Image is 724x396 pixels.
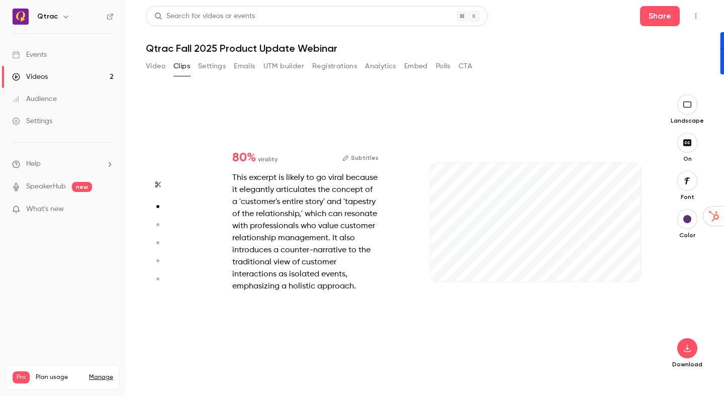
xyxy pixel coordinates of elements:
[154,11,255,22] div: Search for videos or events
[26,159,41,169] span: Help
[234,58,255,74] button: Emails
[671,360,703,368] p: Download
[26,181,66,192] a: SpeakerHub
[232,152,256,164] span: 80 %
[342,152,379,164] button: Subtitles
[12,50,47,60] div: Events
[436,58,450,74] button: Polls
[102,205,114,214] iframe: Noticeable Trigger
[26,204,64,215] span: What's new
[671,155,703,163] p: On
[146,58,165,74] button: Video
[89,373,113,381] a: Manage
[232,172,379,292] div: This excerpt is likely to go viral because it elegantly articulates the concept of a 'customer's ...
[640,6,680,26] button: Share
[263,58,304,74] button: UTM builder
[173,58,190,74] button: Clips
[13,371,30,383] span: Pro
[12,72,48,82] div: Videos
[459,58,472,74] button: CTA
[198,58,226,74] button: Settings
[13,9,29,25] img: Qtrac
[37,12,58,22] h6: Qtrac
[365,58,396,74] button: Analytics
[671,231,703,239] p: Color
[36,373,83,381] span: Plan usage
[12,116,52,126] div: Settings
[12,94,57,104] div: Audience
[688,8,704,24] button: Top Bar Actions
[312,58,357,74] button: Registrations
[404,58,428,74] button: Embed
[72,182,92,192] span: new
[12,159,114,169] li: help-dropdown-opener
[146,42,704,54] h1: Qtrac Fall 2025 Product Update Webinar
[671,117,704,125] p: Landscape
[258,155,278,164] span: virality
[671,193,703,201] p: Font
